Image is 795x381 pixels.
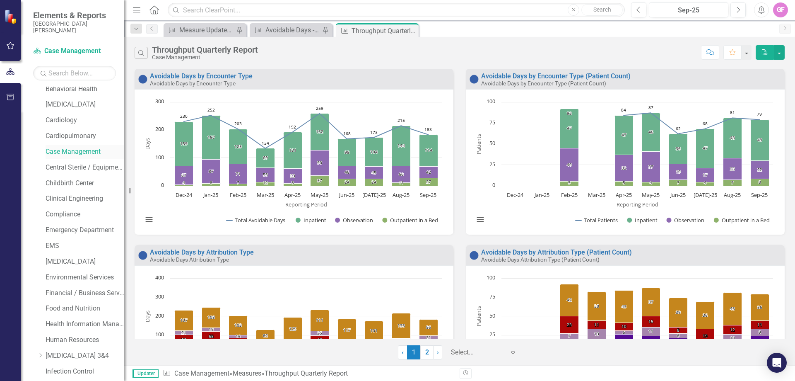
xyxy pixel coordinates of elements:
img: No Information [138,250,148,260]
text: 7 [677,180,679,185]
text: 69 [263,155,268,160]
text: 71 [236,171,241,177]
path: Sep-25, 42. Observation. [419,166,438,178]
text: 300 [155,293,164,300]
text: 27 [426,179,431,184]
path: Mar-25, 12. Outpatient in a Bed. [256,182,275,186]
path: Aug-25, 26. Observation. [723,158,742,180]
text: 4 [650,180,652,185]
path: Apr-25, 125. External Avoidable Days. [284,317,302,341]
path: Aug-25, 144. Inpatient. [392,126,411,166]
text: Feb-25 [561,191,578,199]
text: 101 [370,328,378,333]
path: Feb-25, 42. External - Patient Count. [560,284,579,316]
button: View chart menu, Chart [475,214,486,226]
a: [MEDICAL_DATA] [46,100,124,109]
text: Aug-25 [724,191,741,199]
a: Childbirth Center [46,179,124,188]
path: Jun-25, 19. Observation. [669,164,688,180]
a: EMS [46,241,124,251]
path: Feb-25, 125. Inpatient. [229,129,248,164]
div: Avoidable Days - External [265,25,320,35]
div: Measure Update Report [179,25,234,35]
text: 4 [183,180,185,185]
small: Avoidable Days Attribution Type (Patient Count) [481,256,600,263]
text: 400 [155,274,164,281]
text: 134 [262,140,269,146]
text: 23 [567,322,572,328]
a: Avoidable Days by Attribution Type [150,248,254,256]
a: Case Management [46,147,124,157]
path: Jan-25, 87. Observation. [202,159,221,183]
text: 36 [703,312,708,318]
path: Apr-25, 43. External - Patient Count. [615,290,634,323]
text: 4 [704,180,706,185]
text: 49 [757,137,762,143]
text: Reporting Period [617,201,658,208]
text: 11 [757,322,762,328]
a: Avoidable Days by Encounter Type (Patient Count) [481,72,631,80]
text: 8 [291,180,294,185]
text: 10 [622,323,626,329]
path: Feb-25, 71. Observation. [229,164,248,184]
path: Aug-25, 60. Observation. [392,166,411,182]
button: Show Observation [666,216,704,224]
button: Show Outpatient in a Bed [382,216,438,224]
button: Show Total Avoidable Days [226,216,286,224]
text: 47 [703,145,708,151]
text: 87 [209,168,214,174]
path: Jul-25, 17. Observation. [696,168,715,182]
a: Cardiopulmonary [46,131,124,141]
path: Jun-25, 7. Outpatient in a Bed. [669,180,688,186]
path: Dec-24, 159. Inpatient. [175,121,193,166]
text: 19 [209,326,214,332]
a: Measure Update Report [166,25,234,35]
path: Dec-24, 4. Outpatient in a Bed. [175,184,193,186]
text: 42 [567,297,572,303]
path: Jul-25, 47. Inpatient. [696,129,715,168]
text: 133 [397,323,405,328]
text: 38 [594,303,599,309]
path: Jul-25, 104. Inpatient. [365,137,383,166]
text: 39 [676,309,681,315]
path: May-25, 90. Observation. [311,150,329,175]
path: Jul-25, 45. Observation. [365,166,383,179]
button: Show Outpatient in a Bed [714,216,770,224]
text: 5 [568,180,571,185]
text: May-25 [642,191,660,199]
text: 68 [703,121,708,126]
path: May-25, 4. Outpatient in a Bed. [642,182,660,186]
text: 192 [289,124,296,130]
img: No Information [469,250,479,260]
text: 144 [397,143,405,148]
text: Mar-25 [257,191,274,199]
small: Avoidable Days by Encounter Type [150,80,236,87]
text: 26 [730,166,735,172]
path: Sep-25, 114. Inpatient. [419,134,438,166]
path: Aug-25, 11. Outpatient in a Bed. [392,182,411,186]
small: [GEOGRAPHIC_DATA][PERSON_NAME] [33,20,116,34]
text: 48 [730,135,735,141]
path: Aug-25, 7. Outpatient in a Bed. [723,180,742,186]
div: » » [163,369,453,379]
text: [DATE]-25 [694,191,717,199]
text: 7 [731,180,734,185]
g: Inpatient, series 2 of 4. Bar series with 10 bars. [515,109,769,168]
text: 98 [344,149,349,155]
text: Dec-24 [176,191,193,199]
text: 15 [648,318,653,324]
img: ClearPoint Strategy [4,10,19,24]
path: Jun-25, 36. Inpatient. [669,133,688,164]
text: 60 [399,171,404,177]
text: Patients [475,133,482,154]
text: 159 [180,141,188,146]
button: GF [773,2,788,17]
text: 125 [234,143,242,149]
text: Dec-24 [507,191,524,199]
span: Updater [132,369,159,378]
div: Chart. Highcharts interactive chart. [139,98,449,233]
a: Avoidable Days by Encounter Type [150,72,253,80]
text: 75 [489,293,495,300]
path: Apr-25, 10. Payor - Patient Count. [615,323,634,330]
a: [MEDICAL_DATA] [46,257,124,267]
